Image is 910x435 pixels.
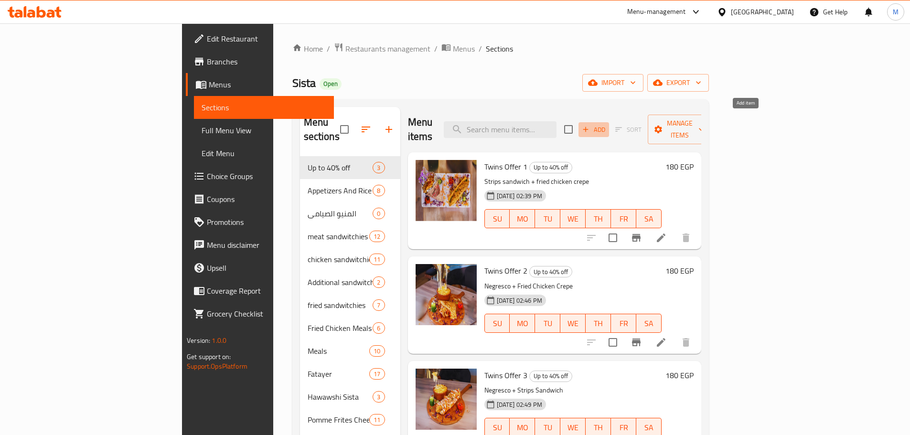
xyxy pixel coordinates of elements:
button: TU [535,209,560,228]
span: Appetizers And Rice [308,185,373,196]
span: [DATE] 02:49 PM [493,400,546,409]
span: Coupons [207,193,326,205]
span: 7 [373,301,384,310]
span: [DATE] 02:39 PM [493,191,546,201]
button: delete [674,226,697,249]
span: Grocery Checklist [207,308,326,319]
span: MO [514,212,531,226]
div: items [373,391,385,403]
div: Additional sandwitches2 [300,271,400,294]
button: Add [578,122,609,137]
span: Full Menu View [202,125,326,136]
span: TU [539,421,557,435]
span: Up to 40% off [308,162,373,173]
img: Twins Offer 2 [416,264,477,325]
span: Sections [202,102,326,113]
button: TH [586,209,611,228]
span: import [590,77,636,89]
a: Coupons [186,188,334,211]
div: items [369,254,385,265]
span: WE [564,212,582,226]
span: WE [564,317,582,330]
a: Restaurants management [334,42,430,55]
button: FR [611,314,636,333]
div: items [369,345,385,357]
div: Appetizers And Rice8 [300,179,400,202]
span: FR [615,317,632,330]
span: TH [589,421,607,435]
input: search [444,121,557,138]
span: FR [615,421,632,435]
a: Edit Restaurant [186,27,334,50]
a: Menus [186,73,334,96]
h6: 180 EGP [665,160,694,173]
span: SU [489,421,506,435]
span: TU [539,212,557,226]
li: / [434,43,438,54]
span: Promotions [207,216,326,228]
button: FR [611,209,636,228]
li: / [479,43,482,54]
a: Choice Groups [186,165,334,188]
span: Choice Groups [207,170,326,182]
button: Branch-specific-item [625,331,648,354]
span: Sort sections [354,118,377,141]
span: Select section [558,119,578,139]
span: Menus [209,79,326,90]
div: items [373,162,385,173]
span: Up to 40% off [530,371,572,382]
h2: Menu items [408,115,433,144]
div: items [369,231,385,242]
button: Add section [377,118,400,141]
span: Twins Offer 2 [484,264,527,278]
span: المنيو الصيامي [308,208,373,219]
div: Up to 40% off [529,371,572,382]
span: [DATE] 02:46 PM [493,296,546,305]
span: 3 [373,163,384,172]
button: SU [484,209,510,228]
span: meat sandwitchies [308,231,370,242]
a: Menus [441,42,475,55]
button: WE [560,209,586,228]
span: Up to 40% off [530,266,572,277]
button: Branch-specific-item [625,226,648,249]
span: Edit Menu [202,148,326,159]
span: Select section first [609,122,648,137]
span: export [655,77,701,89]
p: Negresco + Strips Sandwich [484,384,662,396]
div: Up to 40% off [529,266,572,277]
a: Edit menu item [655,337,667,348]
span: Version: [187,334,210,347]
div: Meals10 [300,340,400,362]
span: fried sandwitchies [308,299,373,311]
span: 11 [370,415,384,424]
span: Hawawshi Sista [308,391,373,403]
span: Additional sandwitches [308,276,373,288]
a: Promotions [186,211,334,233]
span: SA [640,317,658,330]
button: export [647,74,709,92]
a: Branches [186,50,334,73]
span: Sections [486,43,513,54]
span: Meals [308,345,370,357]
div: Up to 40% off3 [300,156,400,179]
div: Fried Chicken Meals6 [300,317,400,340]
div: items [373,185,385,196]
span: TU [539,317,557,330]
p: Strips sandwich + fried chicken crepe [484,176,662,188]
div: Pomme Frites Cheese [308,414,370,425]
span: 12 [370,232,384,241]
span: Menu disclaimer [207,239,326,251]
div: items [373,299,385,311]
span: MO [514,421,531,435]
span: Up to 40% off [530,162,572,173]
span: Get support on: [187,350,231,363]
button: WE [560,314,586,333]
span: Twins Offer 3 [484,368,527,382]
span: 17 [370,370,384,379]
button: MO [510,209,535,228]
